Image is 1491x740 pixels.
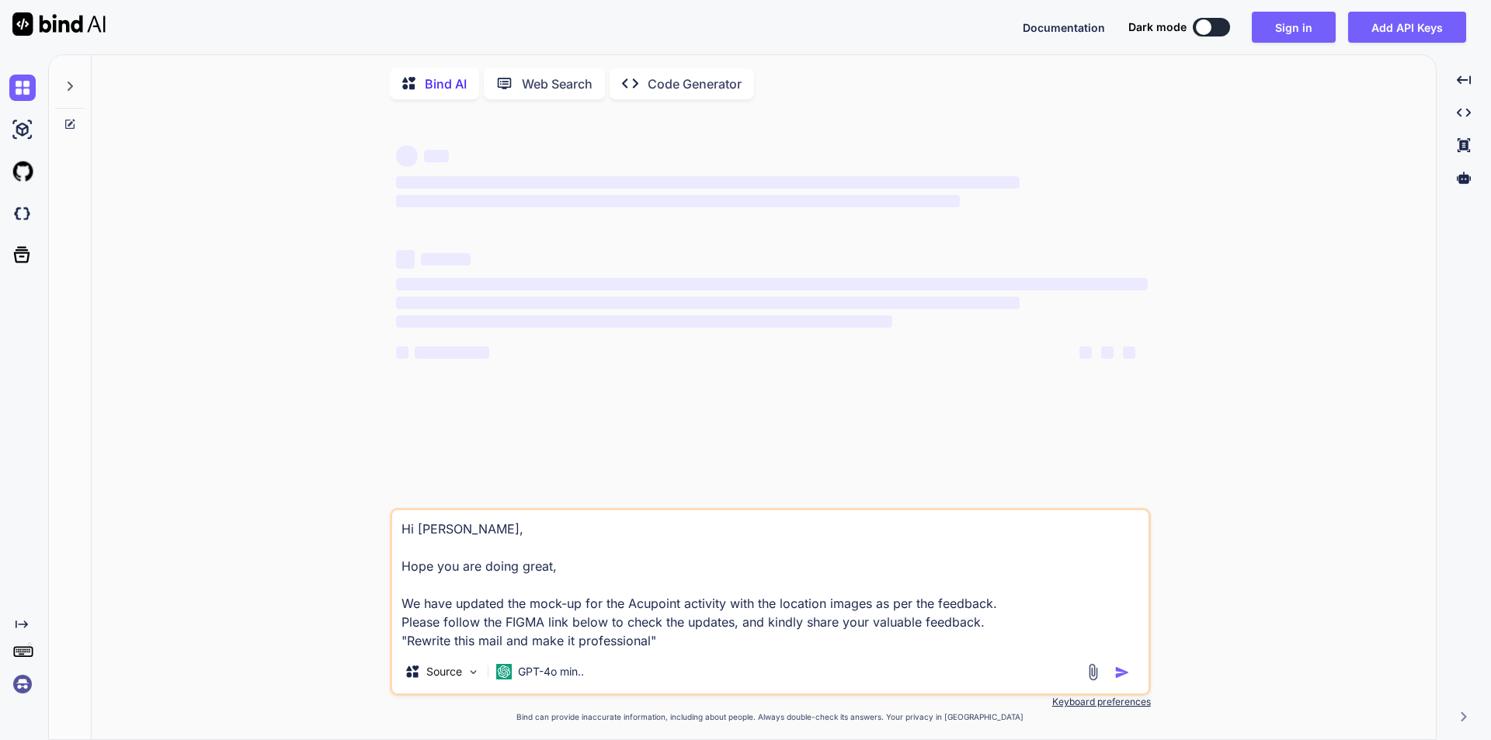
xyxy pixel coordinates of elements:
span: ‌ [1101,346,1114,359]
p: Bind can provide inaccurate information, including about people. Always double-check its answers.... [390,711,1151,723]
img: chat [9,75,36,101]
img: attachment [1084,663,1102,681]
span: ‌ [396,145,418,167]
img: Pick Models [467,665,480,679]
img: Bind AI [12,12,106,36]
span: Dark mode [1128,19,1187,35]
span: ‌ [396,176,1020,189]
img: signin [9,671,36,697]
img: ai-studio [9,116,36,143]
img: darkCloudIdeIcon [9,200,36,227]
span: ‌ [415,346,489,359]
span: ‌ [421,253,471,266]
span: ‌ [396,315,892,328]
p: Bind AI [425,75,467,93]
button: Add API Keys [1348,12,1466,43]
span: ‌ [396,278,1148,290]
span: ‌ [396,195,960,207]
button: Sign in [1252,12,1336,43]
p: GPT-4o min.. [518,664,584,679]
span: Documentation [1023,21,1105,34]
img: icon [1114,665,1130,680]
span: ‌ [396,346,408,359]
p: Source [426,664,462,679]
span: ‌ [1123,346,1135,359]
p: Code Generator [648,75,742,93]
span: ‌ [396,250,415,269]
span: ‌ [396,297,1020,309]
p: Keyboard preferences [390,696,1151,708]
textarea: Hi [PERSON_NAME], Hope you are doing great, We have updated the mock-up for the Acupoint activity... [392,510,1149,650]
span: ‌ [1079,346,1092,359]
img: githubLight [9,158,36,185]
p: Web Search [522,75,593,93]
img: GPT-4o mini [496,664,512,679]
button: Documentation [1023,19,1105,36]
span: ‌ [424,150,449,162]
